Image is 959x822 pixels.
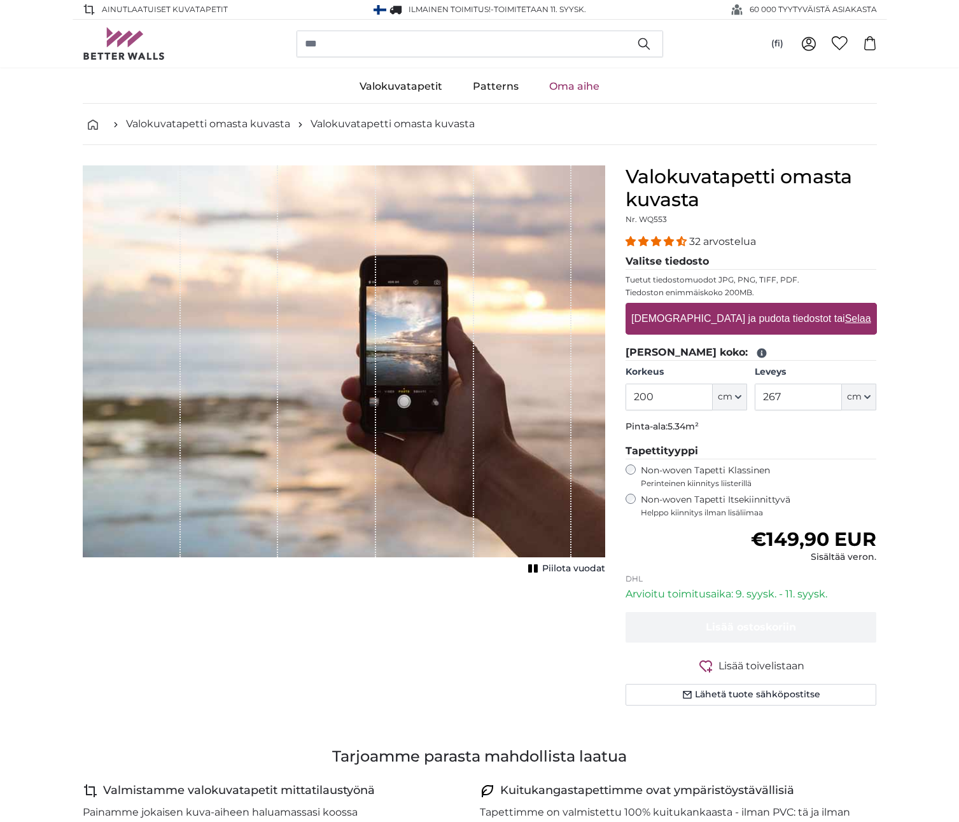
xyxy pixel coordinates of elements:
[524,560,605,578] button: Piilota vuodat
[755,366,876,379] label: Leveys
[626,235,689,247] span: 4.31 stars
[344,70,458,103] a: Valokuvatapetit
[842,384,876,410] button: cm
[626,366,747,379] label: Korkeus
[626,214,667,224] span: Nr. WQ553
[689,235,756,247] span: 32 arvostelua
[641,464,877,489] label: Non-woven Tapetti Klassinen
[713,384,747,410] button: cm
[626,574,877,584] p: DHL
[83,27,165,60] img: Betterwalls
[626,288,877,298] p: Tiedoston enimmäiskoko 200MB.
[500,782,794,800] h4: Kuitukangastapettimme ovat ympäristöystävällisiä
[409,4,491,14] span: Ilmainen toimitus!
[458,70,534,103] a: Patterns
[103,782,375,800] h4: Valmistamme valokuvatapetit mittatilaustyönä
[311,116,475,132] a: Valokuvatapetti omasta kuvasta
[626,658,877,674] button: Lisää toivelistaan
[83,104,877,145] nav: breadcrumbs
[626,684,877,706] button: Lähetä tuote sähköpostitse
[751,527,876,551] span: €149,90 EUR
[718,391,732,403] span: cm
[494,4,586,14] span: Toimitetaan 11. syysk.
[761,32,794,55] button: (fi)
[126,116,290,132] a: Valokuvatapetti omasta kuvasta
[750,4,877,15] span: 60 000 TYYTYVÄISTÄ ASIAKASTA
[542,562,605,575] span: Piilota vuodat
[844,313,871,324] u: Selaa
[374,5,386,15] img: Suomi
[491,4,586,14] span: -
[626,165,877,211] h1: Valokuvatapetti omasta kuvasta
[83,165,605,578] div: 1 of 1
[626,612,877,643] button: Lisää ostoskoriin
[626,254,877,270] legend: Valitse tiedosto
[102,4,228,15] span: AINUTLAATUISET Kuvatapetit
[626,345,877,361] legend: [PERSON_NAME] koko:
[641,494,877,518] label: Non-woven Tapetti Itsekiinnittyvä
[626,421,877,433] p: Pinta-ala:
[626,306,876,331] label: [DEMOGRAPHIC_DATA] ja pudota tiedostot tai
[626,587,877,602] p: Arvioitu toimitusaika: 9. syysk. - 11. syysk.
[626,443,877,459] legend: Tapettityyppi
[534,70,615,103] a: Oma aihe
[641,478,877,489] span: Perinteinen kiinnitys liisterillä
[718,658,804,674] span: Lisää toivelistaan
[706,621,796,633] span: Lisää ostoskoriin
[751,551,876,564] div: Sisältää veron.
[83,805,358,820] p: Painamme jokaisen kuva-aiheen haluamassasi koossa
[641,508,877,518] span: Helppo kiinnitys ilman lisäliimaa
[83,746,877,767] h3: Tarjoamme parasta mahdollista laatua
[847,391,862,403] span: cm
[668,421,699,432] span: 5.34m²
[626,275,877,285] p: Tuetut tiedostomuodot JPG, PNG, TIFF, PDF.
